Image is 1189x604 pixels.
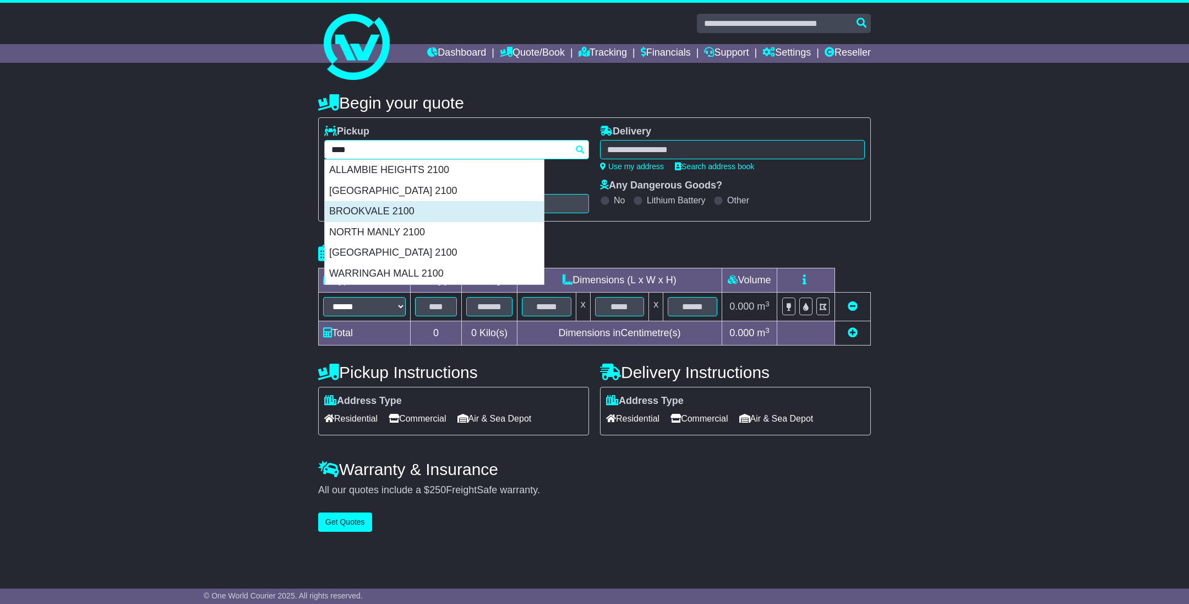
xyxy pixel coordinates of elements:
[471,327,477,338] span: 0
[318,460,871,478] h4: Warranty & Insurance
[427,44,486,63] a: Dashboard
[318,244,456,262] h4: Package details |
[762,44,811,63] a: Settings
[324,410,378,427] span: Residential
[641,44,691,63] a: Financials
[325,181,544,202] div: [GEOGRAPHIC_DATA] 2100
[318,513,372,532] button: Get Quotes
[757,301,770,312] span: m
[704,44,749,63] a: Support
[606,395,684,407] label: Address Type
[722,268,777,293] td: Volume
[848,327,858,338] a: Add new item
[670,410,728,427] span: Commercial
[517,321,722,346] td: Dimensions in Centimetre(s)
[757,327,770,338] span: m
[739,410,814,427] span: Air & Sea Depot
[765,326,770,335] sup: 3
[429,484,446,495] span: 250
[517,268,722,293] td: Dimensions (L x W x H)
[500,44,565,63] a: Quote/Book
[848,301,858,312] a: Remove this item
[319,321,411,346] td: Total
[600,126,651,138] label: Delivery
[318,94,871,112] h4: Begin your quote
[462,321,517,346] td: Kilo(s)
[411,321,462,346] td: 0
[324,395,402,407] label: Address Type
[389,410,446,427] span: Commercial
[614,195,625,206] label: No
[325,201,544,222] div: BROOKVALE 2100
[576,293,590,321] td: x
[600,363,871,381] h4: Delivery Instructions
[579,44,627,63] a: Tracking
[606,410,659,427] span: Residential
[325,263,544,284] div: WARRINGAH MALL 2100
[729,327,754,338] span: 0.000
[825,44,871,63] a: Reseller
[325,160,544,181] div: ALLAMBIE HEIGHTS 2100
[600,162,664,171] a: Use my address
[647,195,706,206] label: Lithium Battery
[729,301,754,312] span: 0.000
[319,268,411,293] td: Type
[457,410,532,427] span: Air & Sea Depot
[675,162,754,171] a: Search address book
[325,222,544,243] div: NORTH MANLY 2100
[318,363,589,381] h4: Pickup Instructions
[727,195,749,206] label: Other
[600,180,722,192] label: Any Dangerous Goods?
[324,140,589,159] typeahead: Please provide city
[649,293,663,321] td: x
[204,591,363,600] span: © One World Courier 2025. All rights reserved.
[324,126,369,138] label: Pickup
[318,484,871,497] div: All our quotes include a $ FreightSafe warranty.
[765,300,770,308] sup: 3
[325,242,544,263] div: [GEOGRAPHIC_DATA] 2100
